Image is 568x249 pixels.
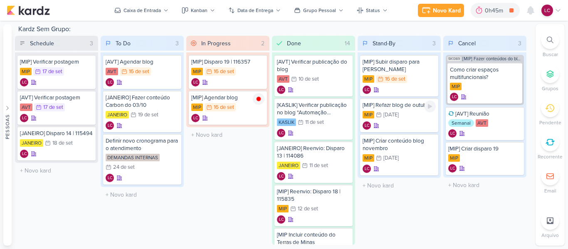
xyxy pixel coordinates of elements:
[448,164,457,173] div: Criador(a): Laís Costa
[106,121,114,130] div: Criador(a): Laís Costa
[17,165,96,177] input: + Novo kard
[20,78,28,86] div: Laís Costa
[42,69,62,74] div: 17 de set
[277,58,350,73] div: [AVT] Verificar publicação do blog
[191,68,203,75] div: MIP
[277,101,350,116] div: [KASLIK] Verificar publicação no blog "Automação residencial..."
[7,5,50,15] img: kardz.app
[424,101,436,112] div: Ligar relógio
[448,129,457,138] div: Criador(a): Laís Costa
[22,152,27,156] p: LC
[258,39,268,48] div: 2
[277,145,350,160] div: [JANEIRO] Reenvio: Disparo 13 | 114086
[365,124,369,128] p: LC
[106,68,118,75] div: AVT
[363,121,371,130] div: Criador(a): Laís Costa
[20,139,43,147] div: JANEIRO
[539,119,561,126] p: Pendente
[450,132,455,136] p: LC
[299,76,319,82] div: 10 de set
[363,165,371,173] div: Laís Costa
[20,114,28,122] div: Laís Costa
[102,189,182,201] input: + Novo kard
[106,174,114,182] div: Laís Costa
[485,6,506,15] div: 0h45m
[450,66,520,81] div: Como criar espaços multifuncionais?
[20,94,93,101] div: [AVT] Verificar postagem
[113,165,135,170] div: 24 de set
[20,114,28,122] div: Criador(a): Laís Costa
[277,172,285,180] div: Criador(a): Laís Costa
[193,116,198,121] p: LC
[214,105,234,110] div: 16 de set
[188,129,268,141] input: + Novo kard
[277,129,285,137] div: Criador(a): Laís Costa
[363,58,436,73] div: [MIP] Subir disparo para Diego
[448,110,521,118] div: [AVT] Reunião
[538,153,563,160] p: Recorrente
[309,163,328,168] div: 11 de set
[448,119,474,127] div: Semanal
[191,94,264,101] div: [MIP] Agendar blog
[277,188,350,203] div: [MIP] Reenvio: Disparo 18 | 115835
[365,167,369,171] p: LC
[515,39,525,48] div: 3
[363,121,371,130] div: Laís Costa
[433,6,461,15] div: Novo Kard
[277,172,285,180] div: Laís Costa
[191,58,264,66] div: [MIP] Disparo 19 | 116357
[108,81,112,85] p: LC
[448,145,521,153] div: [MIP] Criar disparo 19
[253,93,264,105] img: tracking
[279,175,284,179] p: LC
[20,58,93,66] div: [MIP] Verificar postagem
[341,39,353,48] div: 14
[20,150,28,158] div: Laís Costa
[305,120,324,125] div: 11 de set
[418,4,464,17] button: Novo Kard
[450,93,458,101] div: Criador(a): Laís Costa
[462,57,522,61] span: [MIP] Fazer conteúdos do blog de MIP (Setembro e Outubro)
[43,105,63,110] div: 17 de set
[106,121,114,130] div: Laís Costa
[298,206,318,212] div: 12 de set
[22,116,27,121] p: LC
[3,24,12,246] button: Pessoas
[365,88,369,92] p: LC
[277,118,296,126] div: KASLIK
[363,154,374,162] div: MIP
[363,101,436,109] div: [MIP] Refazr blog de outubro
[191,78,200,86] div: Criador(a): Laís Costa
[363,75,374,83] div: MIP
[363,111,374,118] div: MIP
[108,176,112,180] p: LC
[20,68,32,75] div: MIP
[106,154,160,161] div: DEMANDAS INTERNAS
[193,81,198,85] p: LC
[536,31,565,58] li: Ctrl + F
[363,86,371,94] div: Laís Costa
[277,129,285,137] div: Laís Costa
[543,51,558,58] p: Buscar
[544,187,556,195] p: Email
[138,112,158,118] div: 19 de set
[447,57,461,61] span: SK1369
[191,78,200,86] div: Laís Costa
[363,165,371,173] div: Criador(a): Laís Costa
[448,129,457,138] div: Laís Costa
[191,104,203,111] div: MIP
[450,83,462,90] div: MIP
[279,88,284,92] p: LC
[450,93,458,101] div: Laís Costa
[277,162,300,169] div: JANEIRO
[383,155,399,161] div: [DATE]
[277,205,289,212] div: MIP
[106,78,114,86] div: Criador(a): Laís Costa
[452,95,457,99] p: LC
[277,86,285,94] div: Laís Costa
[20,150,28,158] div: Criador(a): Laís Costa
[429,39,439,48] div: 3
[448,164,457,173] div: Laís Costa
[450,167,455,171] p: LC
[52,141,73,146] div: 18 de set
